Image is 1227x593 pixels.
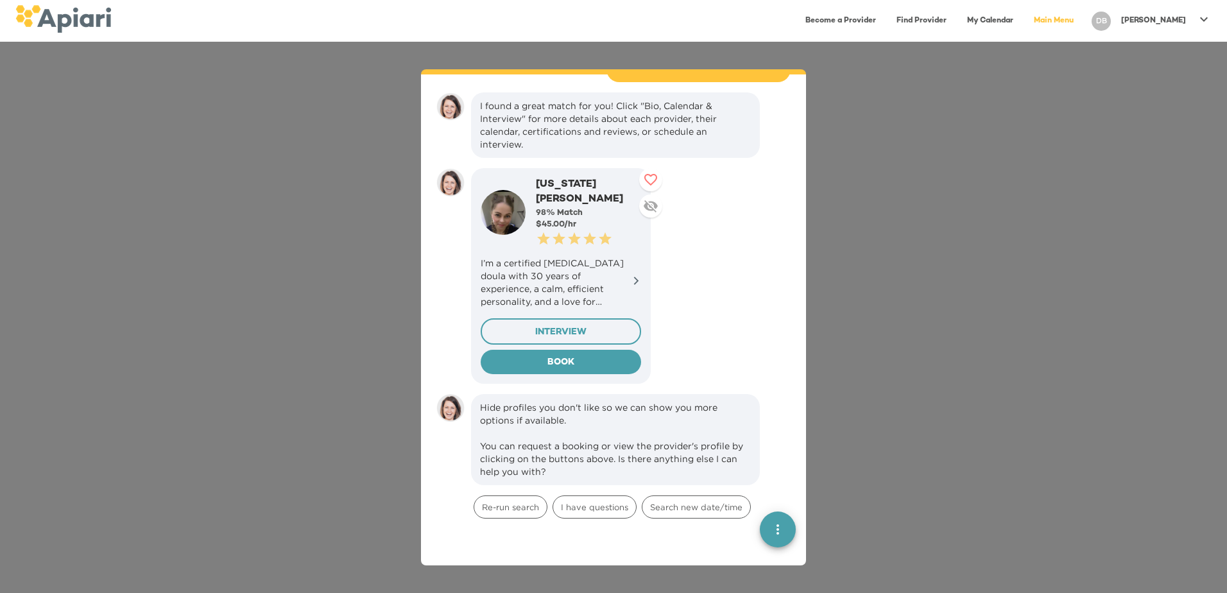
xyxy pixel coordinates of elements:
img: amy.37686e0395c82528988e.png [436,92,465,121]
div: I found a great match for you! Click "Bio, Calendar & Interview" for more details about each prov... [480,99,751,151]
a: Main Menu [1026,8,1081,34]
img: amy.37686e0395c82528988e.png [436,394,465,422]
div: I have questions [553,495,637,519]
a: My Calendar [959,8,1021,34]
a: Become a Provider [798,8,884,34]
p: I’m a certified [MEDICAL_DATA] doula with 30 years of experience, a calm, efficient personality, ... [481,257,641,308]
div: DB [1092,12,1111,31]
div: 98 % Match [536,207,641,219]
div: Search new date/time [642,495,751,519]
div: Re-run search [474,495,547,519]
span: BOOK [491,355,631,371]
button: quick menu [760,511,796,547]
img: user-photo-123-1737785909092.jpeg [481,190,526,235]
button: Like [639,168,662,191]
span: Re-run search [474,501,547,513]
button: BOOK [481,350,641,374]
p: [PERSON_NAME] [1121,15,1186,26]
span: INTERVIEW [492,325,630,341]
img: amy.37686e0395c82528988e.png [436,168,465,196]
span: Search new date/time [642,501,750,513]
div: [US_STATE][PERSON_NAME] [536,178,641,207]
div: $ 45.00 /hr [536,219,641,230]
img: logo [15,5,111,33]
button: Descend provider in search [639,194,662,218]
button: INTERVIEW [481,318,641,345]
a: Find Provider [889,8,954,34]
div: Hide profiles you don't like so we can show you more options if available. You can request a book... [480,401,751,478]
span: I have questions [553,501,636,513]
